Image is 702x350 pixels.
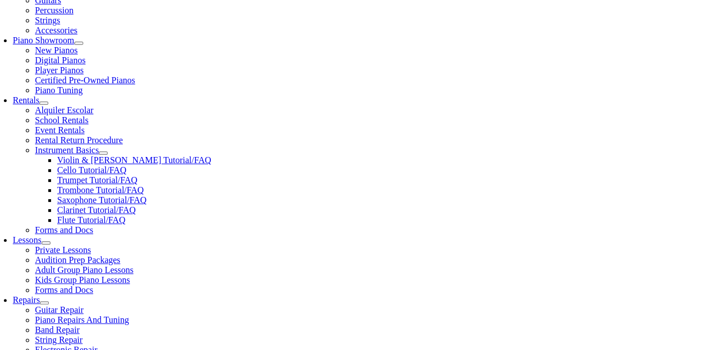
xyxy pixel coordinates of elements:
a: Player Pianos [35,65,84,75]
a: Percussion [35,6,73,15]
a: Forms and Docs [35,285,93,295]
button: Open submenu of Instrument Basics [99,151,108,155]
a: Saxophone Tutorial/FAQ [57,195,147,205]
a: Strings [35,16,60,25]
a: Guitar Repair [35,305,84,315]
a: Forms and Docs [35,225,93,235]
a: String Repair [35,335,83,344]
a: Rentals [13,95,39,105]
a: Repairs [13,295,40,305]
a: Piano Tuning [35,85,83,95]
a: Trumpet Tutorial/FAQ [57,175,137,185]
a: Event Rentals [35,125,84,135]
a: Certified Pre-Owned Pianos [35,75,135,85]
a: Audition Prep Packages [35,255,120,265]
a: Trombone Tutorial/FAQ [57,185,144,195]
a: Cello Tutorial/FAQ [57,165,127,175]
a: Piano Showroom [13,35,74,45]
a: Band Repair [35,325,79,334]
button: Open submenu of Rentals [39,102,48,105]
button: Open submenu of Lessons [42,241,50,245]
a: Alquiler Escolar [35,105,93,115]
a: Violin & [PERSON_NAME] Tutorial/FAQ [57,155,211,165]
a: Digital Pianos [35,55,85,65]
a: Clarinet Tutorial/FAQ [57,205,136,215]
a: School Rentals [35,115,88,125]
a: New Pianos [35,45,78,55]
button: Open submenu of Piano Showroom [74,42,83,45]
a: Adult Group Piano Lessons [35,265,133,275]
a: Rental Return Procedure [35,135,123,145]
a: Accessories [35,26,77,35]
a: Instrument Basics [35,145,99,155]
a: Piano Repairs And Tuning [35,315,129,324]
a: Kids Group Piano Lessons [35,275,130,285]
button: Open submenu of Repairs [40,301,49,305]
a: Private Lessons [35,245,91,255]
a: Flute Tutorial/FAQ [57,215,125,225]
a: Lessons [13,235,42,245]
